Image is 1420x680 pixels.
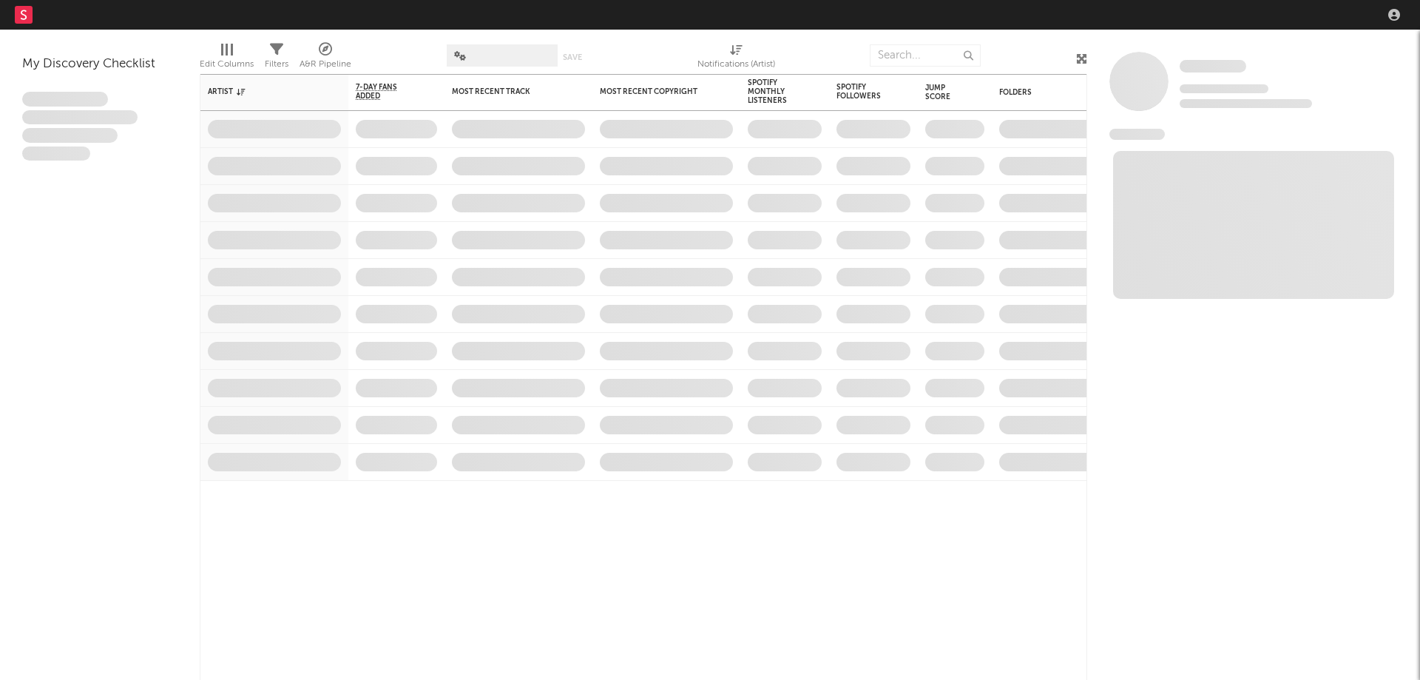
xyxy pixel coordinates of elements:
div: Edit Columns [200,37,254,80]
span: News Feed [1109,129,1165,140]
div: Most Recent Track [452,87,563,96]
input: Search... [870,44,981,67]
div: Spotify Monthly Listeners [748,78,799,105]
div: My Discovery Checklist [22,55,177,73]
div: Folders [999,88,1110,97]
div: Most Recent Copyright [600,87,711,96]
span: Aliquam viverra [22,147,90,161]
div: Notifications (Artist) [697,37,775,80]
div: A&R Pipeline [300,37,351,80]
button: Save [563,53,582,61]
div: A&R Pipeline [300,55,351,73]
div: Edit Columns [200,55,254,73]
div: Spotify Followers [836,83,888,101]
div: Notifications (Artist) [697,55,775,73]
div: Filters [265,37,288,80]
span: Some Artist [1180,60,1246,73]
span: Tracking Since: [DATE] [1180,84,1268,93]
div: Jump Score [925,84,962,101]
span: 7-Day Fans Added [356,83,415,101]
span: Lorem ipsum dolor [22,92,108,107]
span: Integer aliquet in purus et [22,110,138,125]
span: Praesent ac interdum [22,128,118,143]
span: 0 fans last week [1180,99,1312,108]
div: Artist [208,87,319,96]
a: Some Artist [1180,59,1246,74]
div: Filters [265,55,288,73]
